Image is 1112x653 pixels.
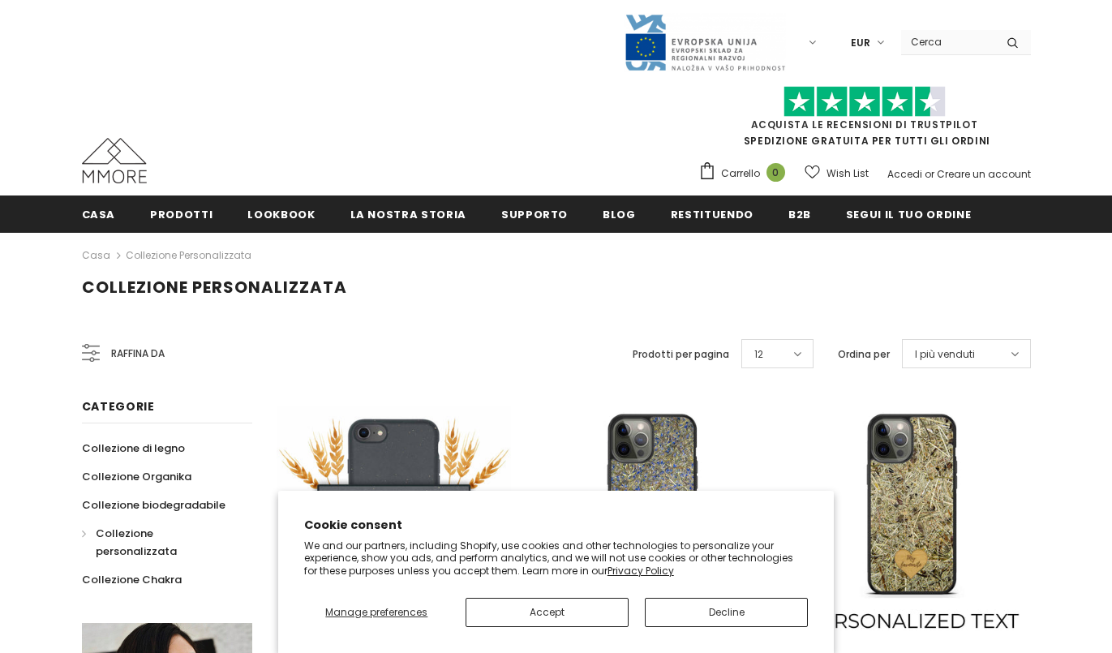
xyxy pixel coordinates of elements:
[350,195,466,232] a: La nostra storia
[784,86,946,118] img: Fidati di Pilot Stars
[150,195,213,232] a: Prodotti
[721,165,760,182] span: Carrello
[96,526,177,559] span: Collezione personalizzata
[82,469,191,484] span: Collezione Organika
[82,138,147,183] img: Casi MMORE
[247,195,315,232] a: Lookbook
[82,440,185,456] span: Collezione di legno
[838,346,890,363] label: Ordina per
[603,207,636,222] span: Blog
[766,163,785,182] span: 0
[304,517,809,534] h2: Cookie consent
[788,195,811,232] a: B2B
[82,398,155,415] span: Categorie
[754,346,763,363] span: 12
[624,35,786,49] a: Javni Razpis
[325,605,427,619] span: Manage preferences
[82,519,234,565] a: Collezione personalizzata
[915,346,975,363] span: I più venduti
[887,167,922,181] a: Accedi
[501,195,568,232] a: supporto
[82,491,225,519] a: Collezione biodegradabile
[633,346,729,363] label: Prodotti per pagina
[82,462,191,491] a: Collezione Organika
[304,539,809,578] p: We and our partners, including Shopify, use cookies and other technologies to personalize your ex...
[82,207,116,222] span: Casa
[645,598,808,627] button: Decline
[82,246,110,265] a: Casa
[846,195,971,232] a: Segui il tuo ordine
[466,598,629,627] button: Accept
[624,13,786,72] img: Javni Razpis
[698,93,1031,148] span: SPEDIZIONE GRATUITA PER TUTTI GLI ORDINI
[846,207,971,222] span: Segui il tuo ordine
[150,207,213,222] span: Prodotti
[925,167,934,181] span: or
[304,598,449,627] button: Manage preferences
[247,207,315,222] span: Lookbook
[751,118,978,131] a: Acquista le recensioni di TrustPilot
[111,345,165,363] span: Raffina da
[82,276,347,299] span: Collezione personalizzata
[671,207,753,222] span: Restituendo
[788,207,811,222] span: B2B
[851,35,870,51] span: EUR
[126,248,251,262] a: Collezione personalizzata
[350,207,466,222] span: La nostra storia
[608,564,674,578] a: Privacy Policy
[82,565,182,594] a: Collezione Chakra
[671,195,753,232] a: Restituendo
[82,434,185,462] a: Collezione di legno
[82,497,225,513] span: Collezione biodegradabile
[82,572,182,587] span: Collezione Chakra
[826,165,869,182] span: Wish List
[698,161,793,186] a: Carrello 0
[82,195,116,232] a: Casa
[501,207,568,222] span: supporto
[937,167,1031,181] a: Creare un account
[805,159,869,187] a: Wish List
[901,30,994,54] input: Search Site
[603,195,636,232] a: Blog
